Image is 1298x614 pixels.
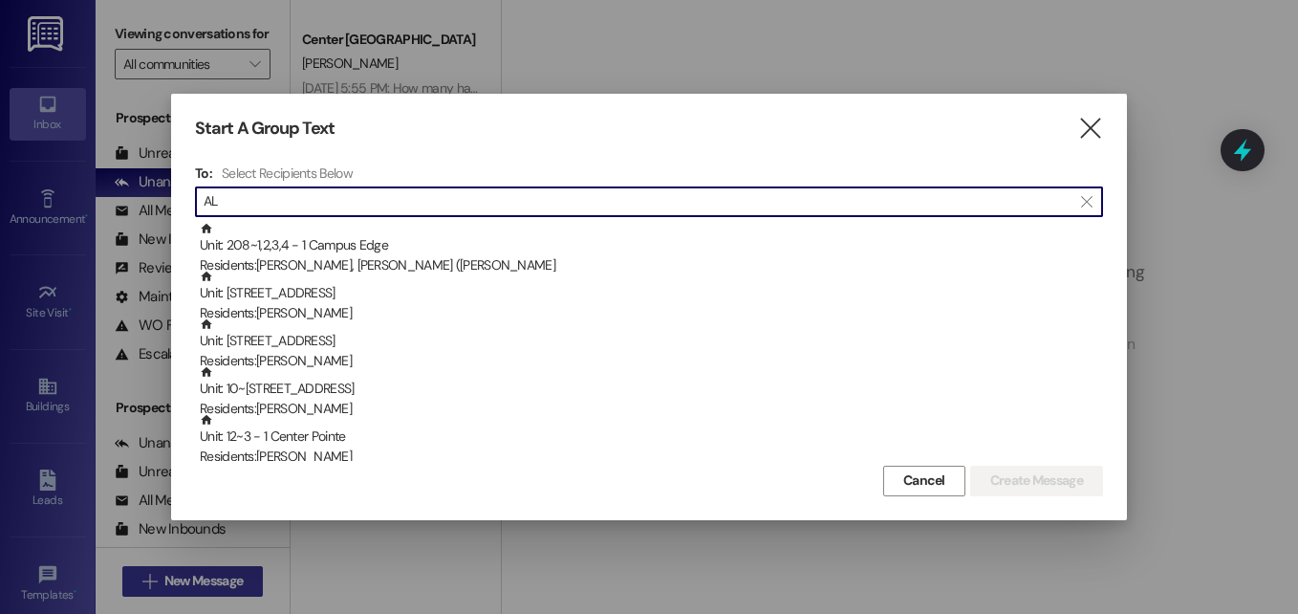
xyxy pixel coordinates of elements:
[970,466,1103,496] button: Create Message
[200,270,1103,324] div: Unit: [STREET_ADDRESS]
[195,222,1103,270] div: Unit: 208~1,2,3,4 - 1 Campus EdgeResidents:[PERSON_NAME], [PERSON_NAME] ([PERSON_NAME]
[1071,187,1102,216] button: Clear text
[195,118,335,140] h3: Start A Group Text
[200,447,1103,467] div: Residents: [PERSON_NAME]
[200,413,1103,468] div: Unit: 12~3 - 1 Center Pointe
[200,303,1103,323] div: Residents: [PERSON_NAME]
[200,399,1103,419] div: Residents: [PERSON_NAME]
[195,164,212,182] h3: To:
[204,188,1071,215] input: Search for any contact or apartment
[222,164,353,182] h4: Select Recipients Below
[883,466,965,496] button: Cancel
[903,471,945,491] span: Cancel
[200,222,1103,276] div: Unit: 208~1,2,3,4 - 1 Campus Edge
[195,413,1103,461] div: Unit: 12~3 - 1 Center PointeResidents:[PERSON_NAME]
[200,365,1103,420] div: Unit: 10~[STREET_ADDRESS]
[195,270,1103,318] div: Unit: [STREET_ADDRESS]Residents:[PERSON_NAME]
[990,471,1083,491] span: Create Message
[195,365,1103,413] div: Unit: 10~[STREET_ADDRESS]Residents:[PERSON_NAME]
[200,318,1103,372] div: Unit: [STREET_ADDRESS]
[1081,194,1092,209] i: 
[200,255,1103,275] div: Residents: [PERSON_NAME], [PERSON_NAME] ([PERSON_NAME]
[195,318,1103,365] div: Unit: [STREET_ADDRESS]Residents:[PERSON_NAME]
[1077,119,1103,139] i: 
[200,351,1103,371] div: Residents: [PERSON_NAME]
